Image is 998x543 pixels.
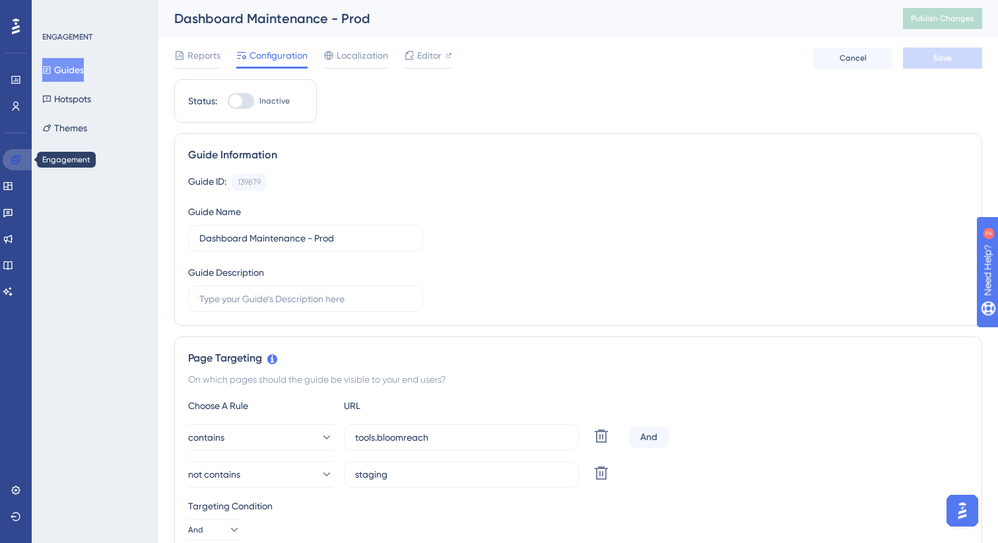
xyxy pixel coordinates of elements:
div: And [629,427,669,448]
div: Guide Information [188,147,968,163]
span: Inactive [259,96,290,106]
div: On which pages should the guide be visible to your end users? [188,371,968,387]
iframe: UserGuiding AI Assistant Launcher [943,491,982,530]
button: Themes [42,116,87,140]
span: And [188,525,203,535]
span: Editor [417,48,442,63]
span: Need Help? [31,3,83,19]
div: Choose A Rule [188,398,333,414]
div: 2 [92,7,96,17]
div: Targeting Condition [188,498,968,514]
div: Guide Name [188,204,241,220]
input: Type your Guide’s Description here [199,292,412,306]
div: Guide ID: [188,174,226,191]
button: Hotspots [42,87,91,111]
span: contains [188,430,224,445]
span: Save [933,53,952,63]
button: Guides [42,58,84,82]
span: Publish Changes [911,13,974,24]
button: Publish Changes [903,8,982,29]
input: yourwebsite.com/path [355,467,568,482]
div: Guide Description [188,265,264,280]
span: Reports [187,48,220,63]
input: yourwebsite.com/path [355,430,568,445]
button: Cancel [813,48,892,69]
div: Dashboard Maintenance - Prod [174,9,870,28]
span: not contains [188,466,240,482]
div: Status: [188,93,217,109]
span: Configuration [249,48,308,63]
button: contains [188,424,333,451]
input: Type your Guide’s Name here [199,231,412,245]
button: Save [903,48,982,69]
div: 139879 [238,177,261,187]
button: And [188,519,241,540]
div: Page Targeting [188,350,968,366]
button: not contains [188,461,333,488]
div: ENGAGEMENT [42,32,92,42]
div: URL [344,398,489,414]
span: Localization [337,48,388,63]
span: Cancel [840,53,867,63]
